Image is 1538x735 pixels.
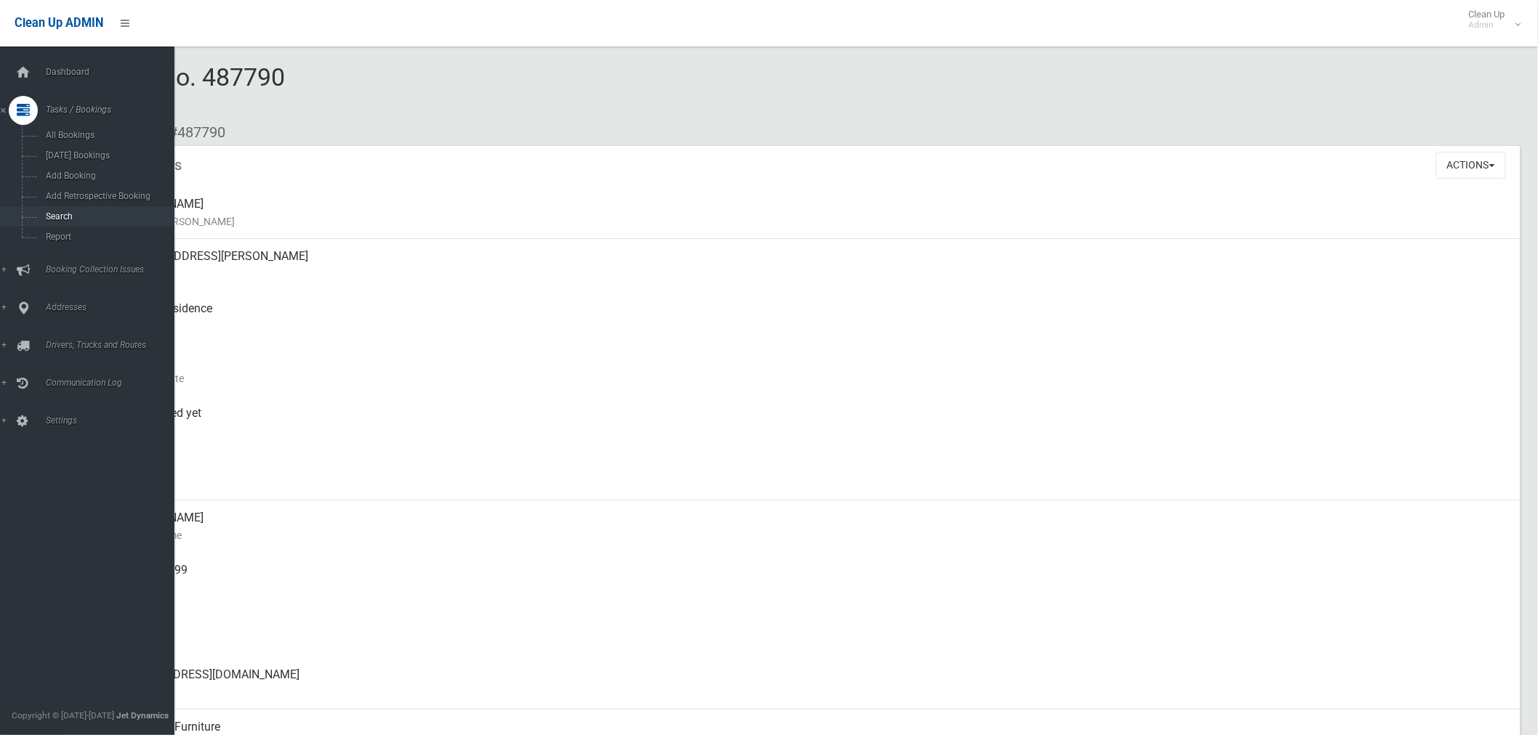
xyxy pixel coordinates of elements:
[116,657,1509,710] div: [EMAIL_ADDRESS][DOMAIN_NAME]
[41,415,187,426] span: Settings
[116,213,1509,230] small: Name of [PERSON_NAME]
[116,396,1509,448] div: Not collected yet
[116,605,1509,657] div: None given
[116,344,1509,396] div: [DATE]
[116,631,1509,649] small: Landline
[116,527,1509,544] small: Contact Name
[41,105,187,115] span: Tasks / Bookings
[41,67,187,77] span: Dashboard
[116,448,1509,500] div: [DATE]
[116,474,1509,492] small: Zone
[15,16,103,30] span: Clean Up ADMIN
[41,171,174,181] span: Add Booking
[41,302,187,312] span: Addresses
[116,187,1509,239] div: [PERSON_NAME]
[116,422,1509,439] small: Collected At
[116,317,1509,335] small: Pickup Point
[41,211,174,222] span: Search
[41,130,174,140] span: All Bookings
[116,553,1509,605] div: 0451 991 399
[1462,9,1520,31] span: Clean Up
[158,119,225,146] li: #487790
[64,657,1521,710] a: [EMAIL_ADDRESS][DOMAIN_NAME]Email
[116,710,169,720] strong: Jet Dynamics
[116,239,1509,291] div: [STREET_ADDRESS][PERSON_NAME]
[116,579,1509,596] small: Mobile
[41,378,187,388] span: Communication Log
[41,264,187,275] span: Booking Collection Issues
[41,340,187,350] span: Drivers, Trucks and Routes
[116,683,1509,701] small: Email
[41,232,174,242] span: Report
[1469,20,1505,31] small: Admin
[1436,152,1506,179] button: Actions
[116,500,1509,553] div: [PERSON_NAME]
[41,150,174,161] span: [DATE] Bookings
[116,265,1509,283] small: Address
[41,191,174,201] span: Add Retrospective Booking
[12,710,114,720] span: Copyright © [DATE]-[DATE]
[64,62,285,119] span: Booking No. 487790
[116,291,1509,344] div: Front of Residence
[116,370,1509,387] small: Collection Date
